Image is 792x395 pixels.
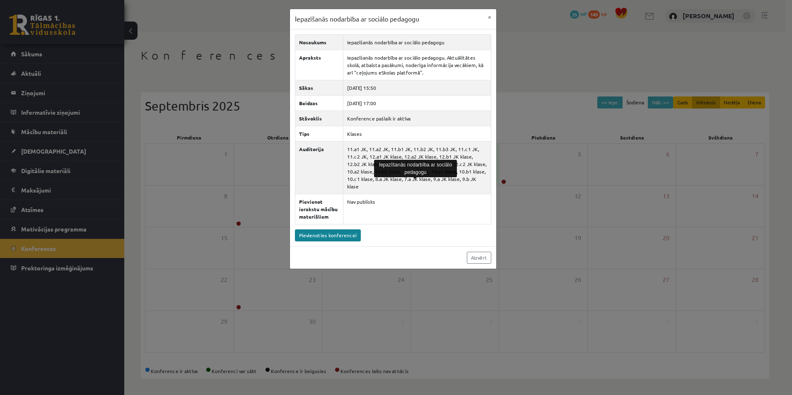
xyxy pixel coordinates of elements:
[295,95,343,111] th: Beidzas
[343,126,491,141] td: Klases
[343,50,491,80] td: Iepazīšanās nodarbība ar sociālo pedagogu. Aktuālitātes skolā, atbalsta pasākumi, noderīga inform...
[295,34,343,50] th: Nosaukums
[467,252,491,264] a: Aizvērt
[483,9,496,25] button: ×
[343,111,491,126] td: Konference pašlaik ir aktīva
[295,126,343,141] th: Tips
[343,34,491,50] td: Iepazīšanās nodarbība ar sociālo pedagogu
[295,229,361,241] a: Pievienoties konferencei
[295,14,419,24] h3: Iepazīšanās nodarbība ar sociālo pedagogu
[295,141,343,194] th: Auditorija
[295,194,343,224] th: Pievienot ierakstu mācību materiāliem
[374,160,457,177] div: Iepazīšanās nodarbība ar sociālo pedagogu
[343,95,491,111] td: [DATE] 17:00
[343,194,491,224] td: Nav publisks
[295,80,343,95] th: Sākas
[295,50,343,80] th: Apraksts
[343,141,491,194] td: 11.a1 JK, 11.a2 JK, 11.b1 JK, 11.b2 JK, 11.b3 JK, 11.c1 JK, 11.c2 JK, 12.a1 JK klase, 12.a2 JK kl...
[295,111,343,126] th: Stāvoklis
[343,80,491,95] td: [DATE] 15:50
